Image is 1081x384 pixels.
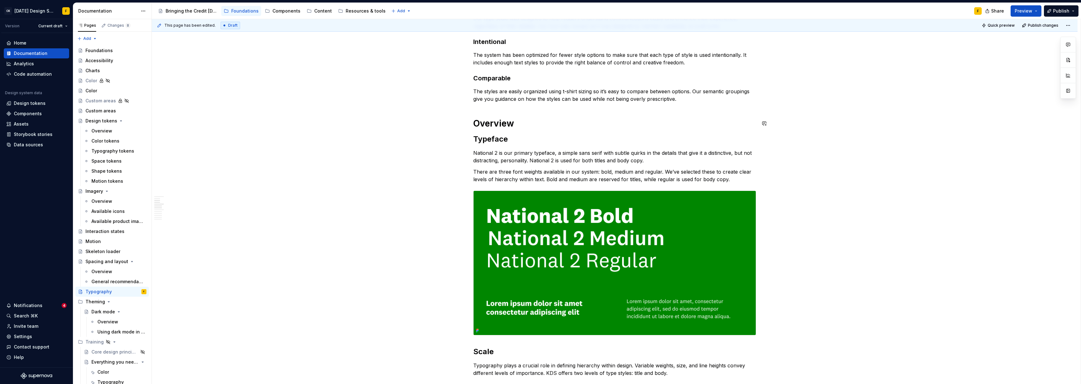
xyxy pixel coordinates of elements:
[14,8,55,14] div: [DATE] Design System
[81,196,149,206] a: Overview
[473,134,756,144] h2: Typeface
[75,257,149,267] a: Spacing and layout
[4,300,69,311] button: Notifications4
[314,8,332,14] div: Content
[1011,5,1041,17] button: Preview
[85,78,97,84] div: Color
[473,149,756,164] p: National 2 is our primary typeface, a simple sans serif with subtle quirks in the details that gi...
[164,23,216,28] span: This page has been edited.
[4,7,12,15] div: CK
[81,277,149,287] a: General recommendations
[81,307,149,317] a: Dark mode
[85,339,104,345] div: Training
[5,90,42,95] div: Design system data
[14,344,49,350] div: Contact support
[85,228,124,235] div: Interaction states
[14,323,38,329] div: Invite team
[228,23,238,28] span: Draft
[87,327,149,337] a: Using dark mode in Figma
[85,238,101,245] div: Motion
[473,347,756,357] h2: Scale
[81,176,149,186] a: Motion tokens
[336,6,388,16] a: Resources & tools
[91,148,134,154] div: Typography tokens
[91,268,112,275] div: Overview
[85,248,120,255] div: Skeleton loader
[473,88,756,103] p: The styles are easily organized using t-shirt sizing so it’s easy to compare between options. Our...
[4,69,69,79] a: Code automation
[87,317,149,327] a: Overview
[81,166,149,176] a: Shape tokens
[85,258,128,265] div: Spacing and layout
[81,267,149,277] a: Overview
[75,186,149,196] a: Imagery
[1015,8,1032,14] span: Preview
[85,47,113,54] div: Foundations
[1,4,72,18] button: CK[DATE] Design SystemF
[91,218,143,224] div: Available product imagery
[14,61,34,67] div: Analytics
[75,86,149,96] a: Color
[91,128,112,134] div: Overview
[4,59,69,69] a: Analytics
[75,287,149,297] a: TypographyF
[85,108,116,114] div: Custom areas
[14,40,26,46] div: Home
[346,8,386,14] div: Resources & tools
[91,138,119,144] div: Color tokens
[91,198,112,204] div: Overview
[473,168,756,183] p: There are three font weights available in our system: bold, medium and regular. We’ve selected th...
[4,321,69,331] a: Invite team
[65,8,67,14] div: F
[4,98,69,108] a: Design tokens
[97,319,118,325] div: Overview
[4,342,69,352] button: Contact support
[21,373,52,379] a: Supernova Logo
[4,311,69,321] button: Search ⌘K
[473,37,756,46] h3: Intentional
[14,302,42,309] div: Notifications
[143,289,145,295] div: F
[473,51,756,66] p: The system has been optimized for fewer style options to make sure that each type of style is use...
[75,246,149,257] a: Skeleton loader
[85,88,97,94] div: Color
[97,329,145,335] div: Using dark mode in Figma
[85,57,113,64] div: Accessibility
[91,208,125,214] div: Available icons
[75,297,149,307] div: Theming
[81,357,149,367] a: Everything you need to know
[81,146,149,156] a: Typography tokens
[62,303,67,308] span: 4
[473,74,756,83] h3: Comparable
[75,106,149,116] a: Custom areas
[473,362,756,377] p: Typography plays a crucial role in defining hierarchy within design. Variable weights, size, and ...
[262,6,303,16] a: Components
[14,333,32,340] div: Settings
[4,129,69,139] a: Storybook stories
[14,111,42,117] div: Components
[78,23,96,28] div: Pages
[4,109,69,119] a: Components
[14,313,38,319] div: Search ⌘K
[75,56,149,66] a: Accessibility
[91,158,122,164] div: Space tokens
[83,36,91,41] span: Add
[91,178,123,184] div: Motion tokens
[75,337,149,347] div: Training
[85,299,105,305] div: Theming
[473,118,756,129] h1: Overview
[85,68,100,74] div: Charts
[14,100,46,106] div: Design tokens
[75,46,149,56] a: Foundations
[980,21,1018,30] button: Quick preview
[982,5,1008,17] button: Share
[14,121,29,127] div: Assets
[4,352,69,362] button: Help
[87,367,149,377] a: Color
[14,142,43,148] div: Data sources
[5,24,19,29] div: Version
[988,23,1015,28] span: Quick preview
[221,6,261,16] a: Foundations
[231,8,259,14] div: Foundations
[166,8,217,14] div: Bringing the Credit [DATE] brand to life across products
